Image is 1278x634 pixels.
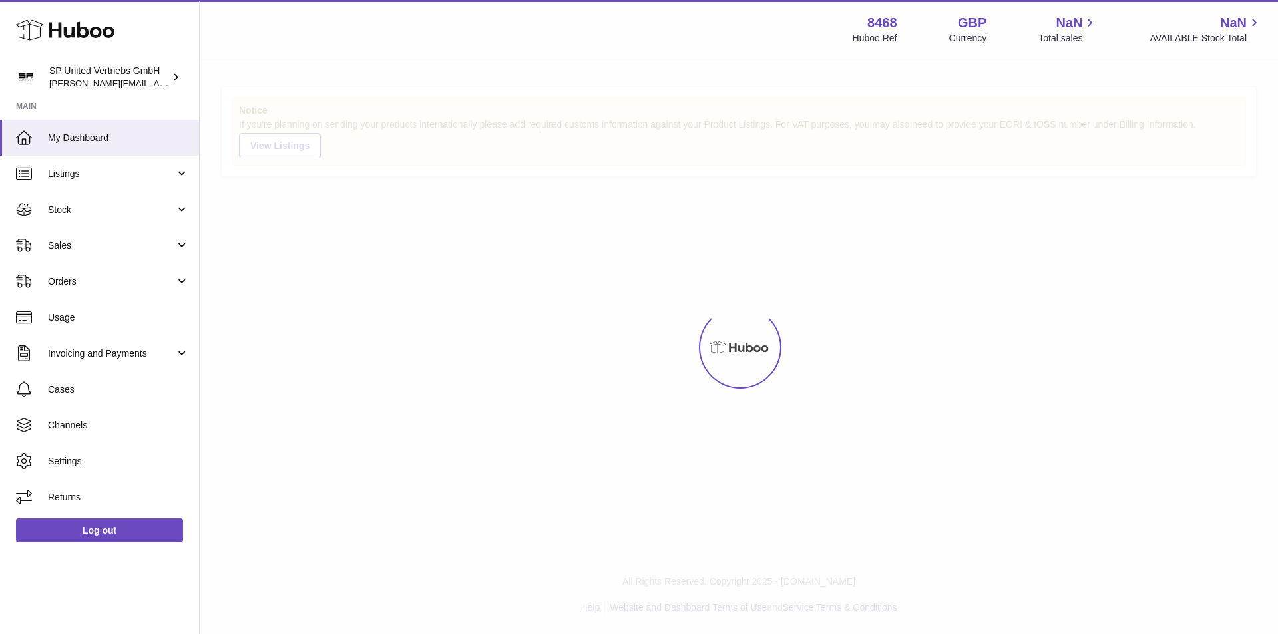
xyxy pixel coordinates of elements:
[48,419,189,432] span: Channels
[1038,32,1098,45] span: Total sales
[867,14,897,32] strong: 8468
[48,168,175,180] span: Listings
[48,275,175,288] span: Orders
[48,347,175,360] span: Invoicing and Payments
[853,32,897,45] div: Huboo Ref
[16,67,36,87] img: tim@sp-united.com
[48,239,175,252] span: Sales
[1038,14,1098,45] a: NaN Total sales
[48,455,189,468] span: Settings
[48,311,189,324] span: Usage
[1150,14,1262,45] a: NaN AVAILABLE Stock Total
[949,32,987,45] div: Currency
[1150,32,1262,45] span: AVAILABLE Stock Total
[48,204,175,216] span: Stock
[16,518,183,542] a: Log out
[48,132,189,144] span: My Dashboard
[48,491,189,504] span: Returns
[1056,14,1082,32] span: NaN
[1220,14,1247,32] span: NaN
[958,14,986,32] strong: GBP
[49,78,267,88] span: [PERSON_NAME][EMAIL_ADDRESS][DOMAIN_NAME]
[49,65,169,90] div: SP United Vertriebs GmbH
[48,383,189,396] span: Cases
